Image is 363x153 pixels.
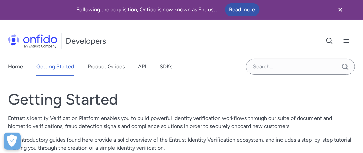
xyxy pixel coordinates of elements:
h1: Getting Started [8,90,355,109]
a: Getting Started [36,57,74,76]
a: Product Guides [88,57,125,76]
button: Close banner [328,1,353,18]
a: API [138,57,146,76]
p: Entrust's Identity Verification Platform enables you to build powerful identity verification work... [8,114,355,130]
div: Cookie Preferences [4,133,21,150]
h1: Developers [66,36,106,47]
svg: Close banner [336,6,344,14]
svg: Open search button [326,37,334,45]
a: Home [8,57,23,76]
input: Onfido search input field [246,59,355,75]
button: Open search button [321,33,338,50]
div: Following the acquisition, Onfido is now known as Entrust. [8,3,328,16]
p: The introductory guides found here provide a solid overview of the Entrust Identity Verification ... [8,136,355,152]
img: Onfido Logo [8,34,57,48]
button: Open navigation menu button [338,33,355,50]
button: Open Preferences [4,133,21,150]
a: SDKs [160,57,172,76]
svg: Open navigation menu button [342,37,351,45]
a: Read more [225,3,260,16]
